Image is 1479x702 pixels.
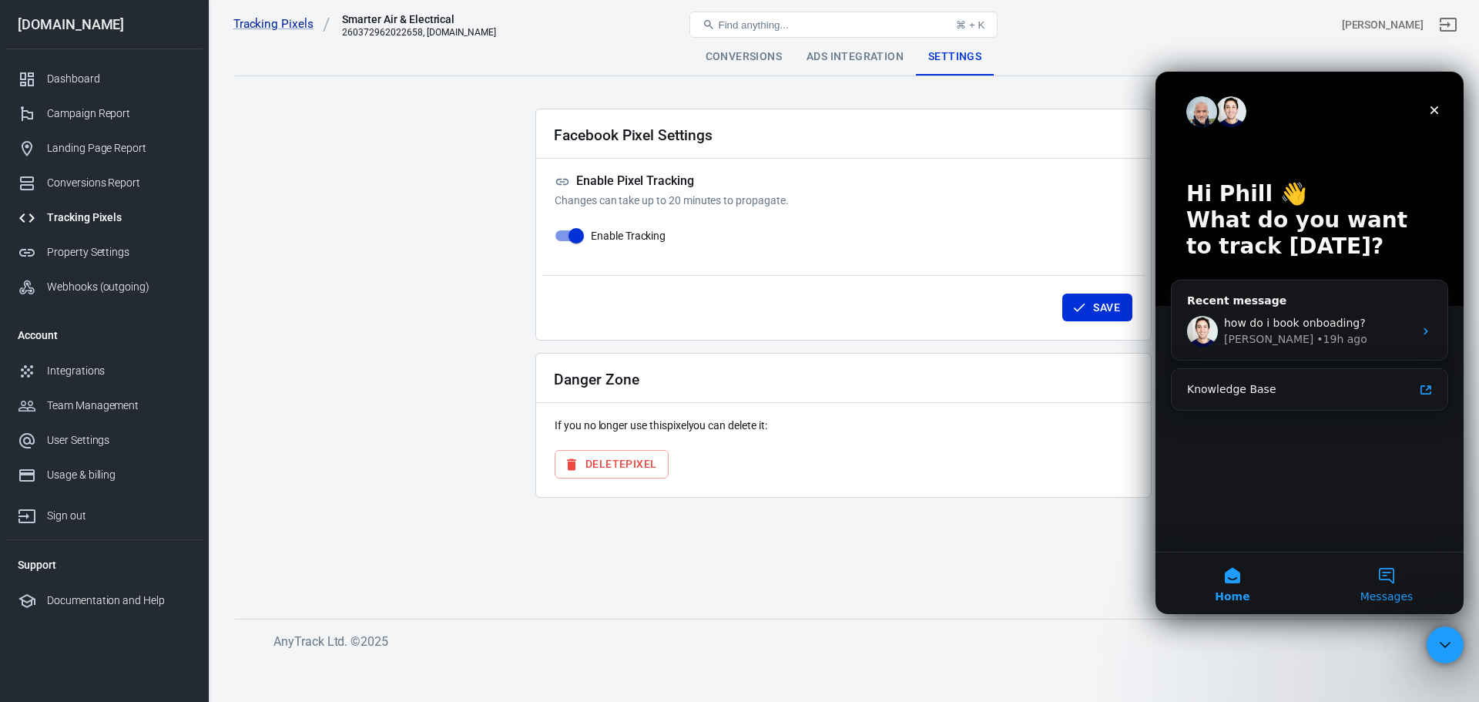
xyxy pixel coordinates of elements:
[5,200,203,235] a: Tracking Pixels
[47,398,190,414] div: Team Management
[794,39,916,76] div: Ads Integration
[689,12,998,38] button: Find anything...⌘ + K
[5,388,203,423] a: Team Management
[555,418,1132,434] p: If you no longer use this pixel you can delete it:
[47,106,190,122] div: Campaign Report
[47,244,190,260] div: Property Settings
[916,39,994,76] div: Settings
[5,354,203,388] a: Integrations
[718,19,788,31] span: Find anything...
[5,131,203,166] a: Landing Page Report
[47,175,190,191] div: Conversions Report
[555,450,669,479] button: DeletePixel
[1430,6,1467,43] a: Sign out
[342,12,496,27] div: Smarter Air & Electrical
[5,62,203,96] a: Dashboard
[47,210,190,226] div: Tracking Pixels
[47,71,190,87] div: Dashboard
[5,166,203,200] a: Conversions Report
[956,19,984,31] div: ⌘ + K
[5,423,203,458] a: User Settings
[5,270,203,304] a: Webhooks (outgoing)
[1062,294,1132,322] button: Save
[693,39,794,76] div: Conversions
[5,96,203,131] a: Campaign Report
[5,458,203,492] a: Usage & billing
[47,279,190,295] div: Webhooks (outgoing)
[555,193,1132,209] p: Changes can take up to 20 minutes to propagate.
[47,140,190,156] div: Landing Page Report
[555,173,1132,190] h5: Enable Pixel Tracking
[591,228,666,244] span: Enable Tracking
[47,467,190,483] div: Usage & billing
[1427,626,1464,663] iframe: Intercom live chat
[233,16,330,32] a: Tracking Pixels
[47,508,190,524] div: Sign out
[1155,72,1464,614] iframe: Intercom live chat
[5,546,203,583] li: Support
[47,593,190,609] div: Documentation and Help
[554,371,639,388] h2: Danger Zone
[47,432,190,448] div: User Settings
[5,492,203,533] a: Sign out
[273,632,1429,651] h6: AnyTrack Ltd. © 2025
[554,127,713,143] h2: Facebook Pixel Settings
[5,317,203,354] li: Account
[5,235,203,270] a: Property Settings
[1342,17,1424,33] div: Account id: CbqBKXIy
[342,27,496,38] div: 260372962022658, smarterair.com.au
[47,363,190,379] div: Integrations
[5,18,203,32] div: [DOMAIN_NAME]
